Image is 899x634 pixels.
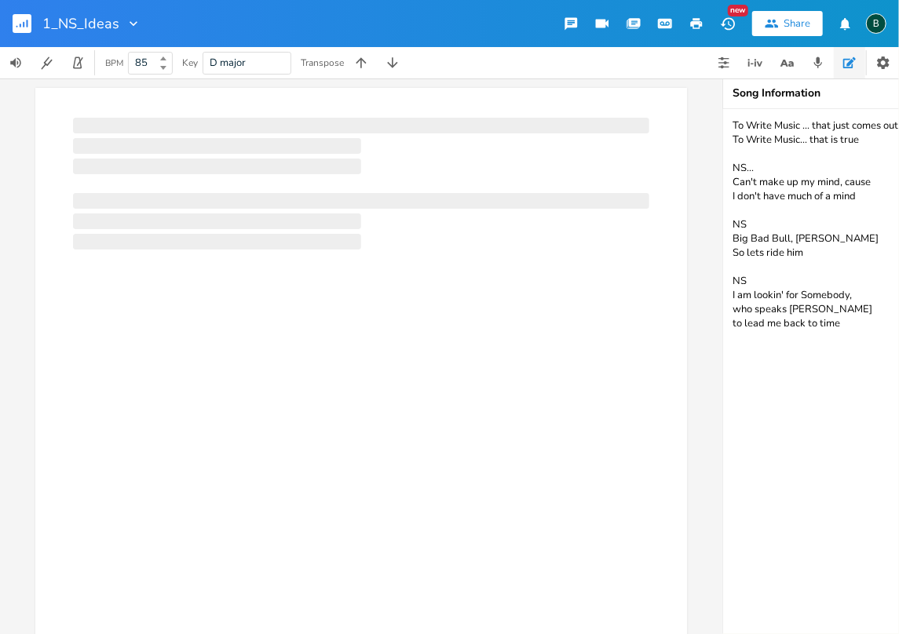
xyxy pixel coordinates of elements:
[866,5,886,42] button: B
[866,13,886,34] div: BruCe
[784,16,810,31] div: Share
[752,11,823,36] button: Share
[105,59,123,67] div: BPM
[301,58,344,67] div: Transpose
[182,58,198,67] div: Key
[42,16,119,31] span: 1_NS_Ideas
[728,5,748,16] div: New
[210,56,246,70] span: D major
[712,9,744,38] button: New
